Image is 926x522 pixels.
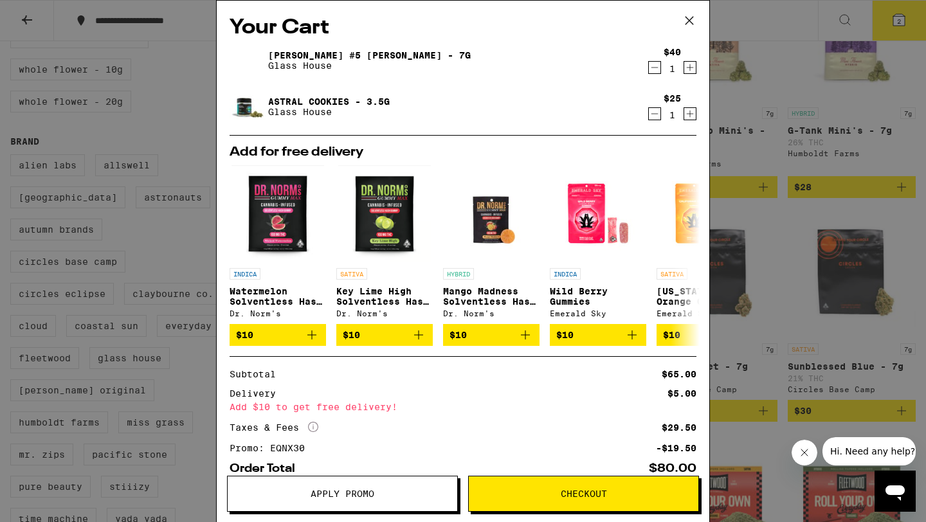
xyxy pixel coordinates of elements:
p: SATIVA [336,268,367,280]
span: $10 [663,330,680,340]
a: Open page for Watermelon Solventless Hash Gummy from Dr. Norm's [230,165,326,324]
button: Checkout [468,476,699,512]
span: $10 [236,330,253,340]
p: INDICA [550,268,581,280]
p: SATIVA [657,268,687,280]
iframe: Close message [792,440,817,465]
a: Open page for Key Lime High Solventless Hash Gummy from Dr. Norm's [336,165,433,324]
div: Emerald Sky [550,309,646,318]
a: Open page for Mango Madness Solventless Hash Gummy from Dr. Norm's [443,165,540,324]
div: $65.00 [662,370,696,379]
div: Add $10 to get free delivery! [230,402,696,411]
a: Open page for California Orange Gummies from Emerald Sky [657,165,753,324]
button: Add to bag [336,324,433,346]
img: Astral Cookies - 3.5g [230,89,266,125]
p: Glass House [268,60,471,71]
div: 1 [664,64,681,74]
img: Dr. Norm's - Watermelon Solventless Hash Gummy [232,165,325,262]
a: Open page for Wild Berry Gummies from Emerald Sky [550,165,646,324]
p: [US_STATE] Orange Gummies [657,286,753,307]
button: Decrement [648,107,661,120]
button: Add to bag [443,324,540,346]
button: Apply Promo [227,476,458,512]
iframe: Button to launch messaging window [875,471,916,512]
p: Key Lime High Solventless Hash Gummy [336,286,433,307]
button: Add to bag [657,324,753,346]
div: $40 [664,47,681,57]
button: Add to bag [230,324,326,346]
span: $10 [449,330,467,340]
img: Donny Burger #5 Smalls - 7g [230,42,266,78]
span: Apply Promo [311,489,374,498]
p: INDICA [230,268,260,280]
p: Watermelon Solventless Hash Gummy [230,286,326,307]
h2: Add for free delivery [230,146,696,159]
div: Dr. Norm's [443,309,540,318]
button: Increment [684,61,696,74]
div: 1 [664,110,681,120]
p: Wild Berry Gummies [550,286,646,307]
p: Glass House [268,107,390,117]
img: Dr. Norm's - Mango Madness Solventless Hash Gummy [443,165,540,262]
button: Decrement [648,61,661,74]
span: $10 [556,330,574,340]
div: Order Total [230,463,304,474]
a: Astral Cookies - 3.5g [268,96,390,107]
h2: Your Cart [230,14,696,42]
div: Subtotal [230,370,285,379]
p: Mango Madness Solventless Hash Gummy [443,286,540,307]
div: -$19.50 [656,444,696,453]
div: $25 [664,93,681,104]
p: HYBRID [443,268,474,280]
img: Emerald Sky - Wild Berry Gummies [550,165,646,262]
div: $29.50 [662,423,696,432]
a: [PERSON_NAME] #5 [PERSON_NAME] - 7g [268,50,471,60]
img: Dr. Norm's - Key Lime High Solventless Hash Gummy [338,165,431,262]
span: Checkout [561,489,607,498]
div: $80.00 [649,463,696,474]
button: Increment [684,107,696,120]
button: Add to bag [550,324,646,346]
div: $5.00 [667,389,696,398]
div: Dr. Norm's [230,309,326,318]
div: Dr. Norm's [336,309,433,318]
span: $10 [343,330,360,340]
div: Taxes & Fees [230,422,318,433]
iframe: Message from company [822,437,916,465]
div: Promo: EQNX30 [230,444,314,453]
img: Emerald Sky - California Orange Gummies [657,165,753,262]
div: Emerald Sky [657,309,753,318]
div: Delivery [230,389,285,398]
